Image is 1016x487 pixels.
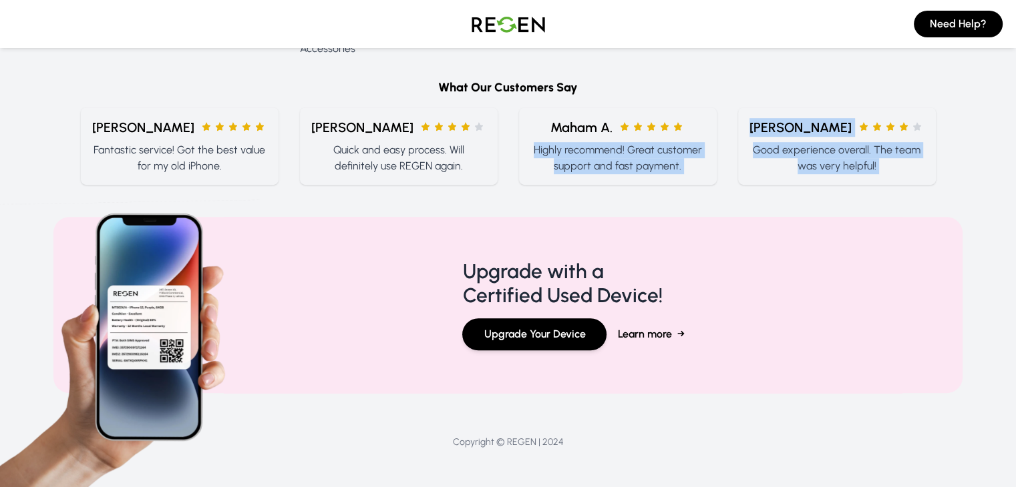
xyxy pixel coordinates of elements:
[92,142,268,174] p: Fantastic service! Got the best value for my old iPhone.
[311,142,487,174] p: Quick and easy process. Will definitely use REGEN again.
[749,142,925,174] p: Good experience overall. The team was very helpful!
[530,142,706,174] p: Highly recommend! Great customer support and fast payment.
[311,118,413,137] span: [PERSON_NAME]
[81,78,936,97] h6: What Our Customers Say
[617,326,671,342] span: Learn more
[462,260,662,308] h4: Upgrade with a Certified Used Device!
[462,318,607,350] button: Upgrade Your Device
[749,118,852,137] span: [PERSON_NAME]
[462,5,555,43] img: Logo
[677,326,684,342] span: →
[92,118,194,137] span: [PERSON_NAME]
[53,436,963,449] p: Copyright © REGEN | 2024
[550,118,613,137] span: Maham A.
[914,11,1003,37] button: Need Help?
[300,41,498,57] a: Accessories
[617,318,684,350] button: Learn more→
